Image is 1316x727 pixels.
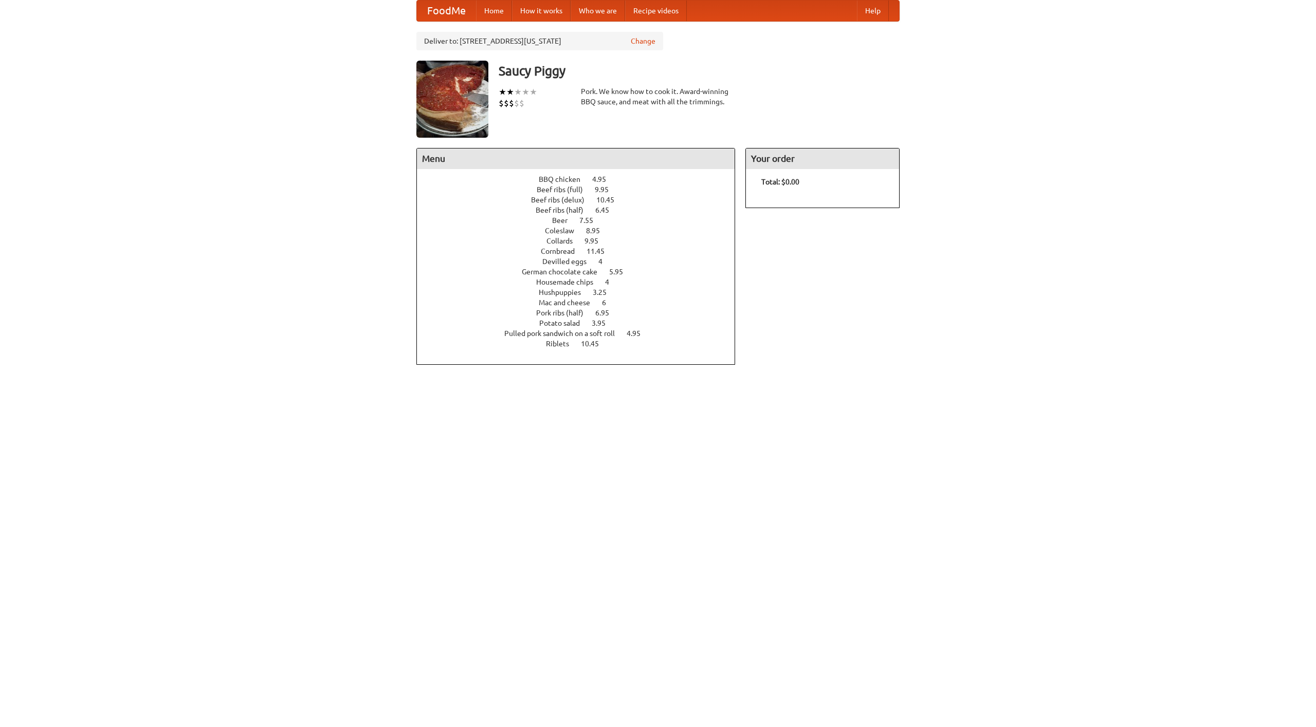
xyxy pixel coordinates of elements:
a: Change [631,36,655,46]
a: Pork ribs (half) 6.95 [536,309,628,317]
a: FoodMe [417,1,476,21]
span: BBQ chicken [539,175,591,183]
span: 6.45 [595,206,619,214]
a: German chocolate cake 5.95 [522,268,642,276]
span: 11.45 [587,247,615,255]
a: Cornbread 11.45 [541,247,624,255]
a: Housemade chips 4 [536,278,628,286]
a: Who we are [571,1,625,21]
a: How it works [512,1,571,21]
h4: Menu [417,148,735,169]
li: ★ [529,86,537,98]
a: Pulled pork sandwich on a soft roll 4.95 [504,329,660,338]
a: Riblets 10.45 [546,340,618,348]
li: ★ [514,86,522,98]
a: Hushpuppies 3.25 [539,288,626,296]
span: Pulled pork sandwich on a soft roll [504,329,625,338]
div: Pork. We know how to cook it. Award-winning BBQ sauce, and meat with all the trimmings. [581,86,735,107]
a: Help [857,1,889,21]
span: 4.95 [592,175,616,183]
li: ★ [506,86,514,98]
span: 6 [602,299,616,307]
li: $ [514,98,519,109]
span: Beef ribs (delux) [531,196,595,204]
span: 9.95 [584,237,609,245]
li: $ [519,98,524,109]
div: Deliver to: [STREET_ADDRESS][US_STATE] [416,32,663,50]
span: 4 [605,278,619,286]
a: Mac and cheese 6 [539,299,625,307]
a: Potato salad 3.95 [539,319,625,327]
li: $ [504,98,509,109]
span: 5.95 [609,268,633,276]
span: Coleslaw [545,227,584,235]
span: Pork ribs (half) [536,309,594,317]
span: 6.95 [595,309,619,317]
span: Housemade chips [536,278,604,286]
a: Beer 7.55 [552,216,612,225]
b: Total: $0.00 [761,178,799,186]
span: German chocolate cake [522,268,608,276]
span: 4 [598,257,613,266]
span: Riblets [546,340,579,348]
a: Collards 9.95 [546,237,617,245]
span: 3.25 [593,288,617,296]
span: Cornbread [541,247,585,255]
a: Beef ribs (delux) 10.45 [531,196,633,204]
span: 3.95 [592,319,616,327]
a: Devilled eggs 4 [542,257,622,266]
span: 10.45 [581,340,609,348]
span: Collards [546,237,583,245]
span: Hushpuppies [539,288,591,296]
li: $ [499,98,504,109]
span: 8.95 [586,227,610,235]
a: Recipe videos [625,1,687,21]
span: 9.95 [595,185,619,194]
a: Coleslaw 8.95 [545,227,619,235]
span: Beef ribs (half) [536,206,594,214]
span: 10.45 [596,196,625,204]
li: ★ [522,86,529,98]
span: Devilled eggs [542,257,597,266]
span: Potato salad [539,319,590,327]
h3: Saucy Piggy [499,61,900,81]
a: Home [476,1,512,21]
span: Beer [552,216,578,225]
span: 7.55 [579,216,604,225]
a: Beef ribs (half) 6.45 [536,206,628,214]
li: ★ [499,86,506,98]
h4: Your order [746,148,899,169]
span: 4.95 [627,329,651,338]
li: $ [509,98,514,109]
span: Mac and cheese [539,299,600,307]
img: angular.jpg [416,61,488,138]
span: Beef ribs (full) [537,185,593,194]
a: Beef ribs (full) 9.95 [537,185,628,194]
a: BBQ chicken 4.95 [539,175,625,183]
